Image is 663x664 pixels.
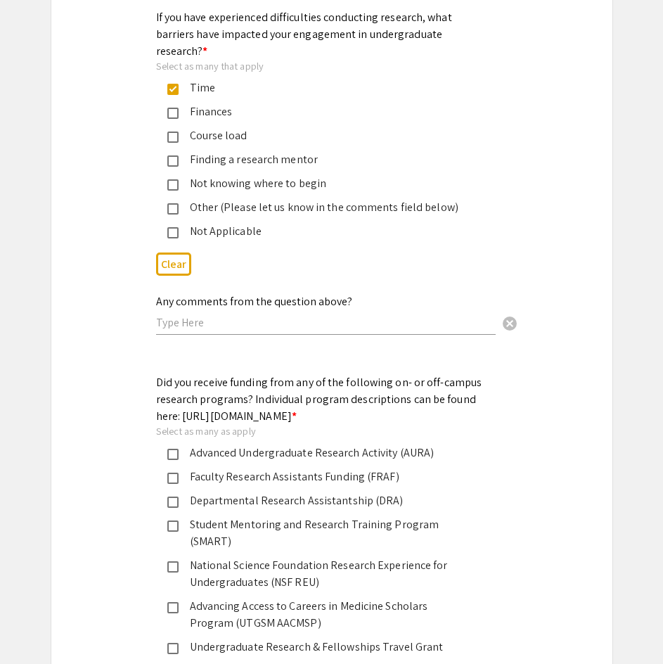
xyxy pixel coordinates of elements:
[501,315,518,332] span: cancel
[179,223,474,240] div: Not Applicable
[179,199,474,216] div: Other (Please let us know in the comments field below)
[156,425,485,438] div: Select as many as apply
[156,60,485,72] div: Select as many that apply
[179,127,474,144] div: Course load
[179,557,474,591] div: National Science Foundation Research Experience for Undergraduates (NSF REU)
[11,601,60,653] iframe: Chat
[156,315,496,330] input: Type Here
[156,10,452,58] mat-label: If you have experienced difficulties conducting research, what barriers have impacted your engage...
[156,294,352,309] mat-label: Any comments from the question above?
[179,151,474,168] div: Finding a research mentor
[179,468,474,485] div: Faculty Research Assistants Funding (FRAF)
[179,445,474,461] div: Advanced Undergraduate Research Activity (AURA)
[179,639,474,656] div: Undergraduate Research & Fellowships Travel Grant
[179,598,474,632] div: Advancing Access to Careers in Medicine Scholars Program (UTGSM AACMSP)
[156,253,191,276] button: Clear
[179,492,474,509] div: Departmental Research Assistantship (DRA)
[179,516,474,550] div: Student Mentoring and Research Training Program (SMART)
[496,308,524,336] button: Clear
[179,175,474,192] div: Not knowing where to begin
[179,79,474,96] div: Time
[156,375,482,423] mat-label: Did you receive funding from any of the following on- or off-campus research programs? Individual...
[179,103,474,120] div: Finances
